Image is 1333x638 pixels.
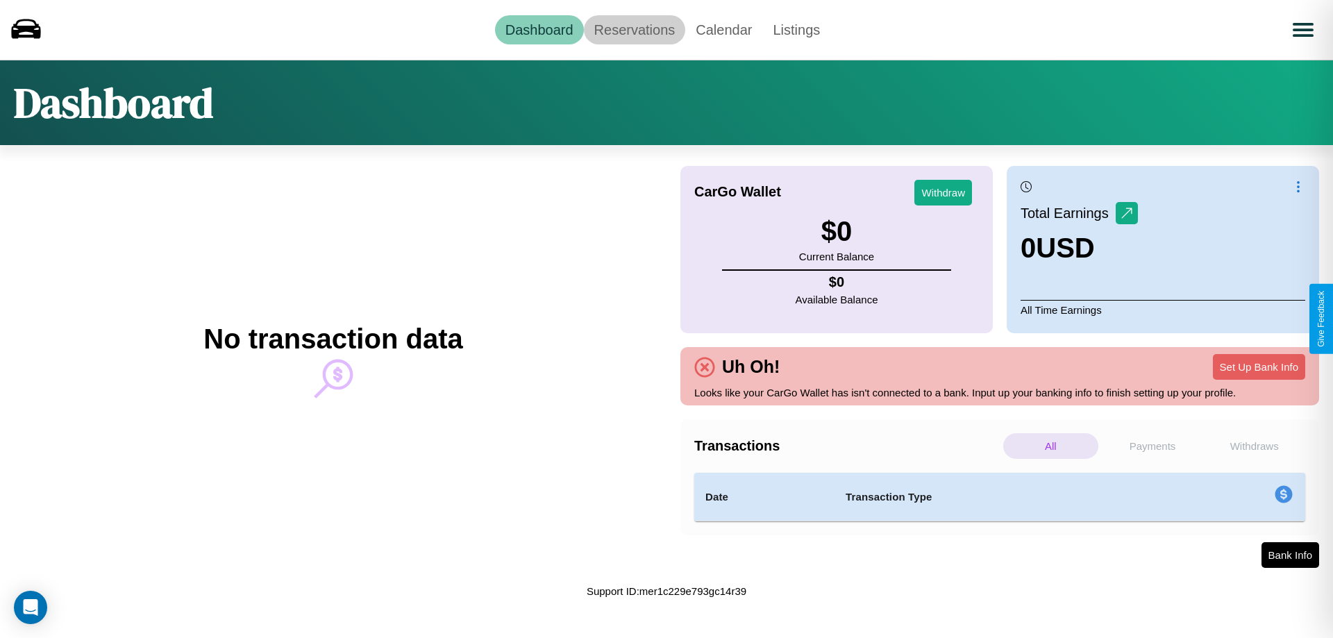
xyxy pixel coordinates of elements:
p: Payments [1105,433,1200,459]
p: Available Balance [796,290,878,309]
h4: $ 0 [796,274,878,290]
h2: No transaction data [203,324,462,355]
h4: Transactions [694,438,1000,454]
button: Open menu [1284,10,1323,49]
a: Reservations [584,15,686,44]
h4: Uh Oh! [715,357,787,377]
p: Support ID: mer1c229e793gc14r39 [587,582,746,601]
button: Set Up Bank Info [1213,354,1305,380]
p: Looks like your CarGo Wallet has isn't connected to a bank. Input up your banking info to finish ... [694,383,1305,402]
h4: CarGo Wallet [694,184,781,200]
div: Open Intercom Messenger [14,591,47,624]
h3: $ 0 [799,216,874,247]
a: Dashboard [495,15,584,44]
p: Withdraws [1207,433,1302,459]
h4: Date [705,489,823,505]
p: All Time Earnings [1021,300,1305,319]
p: All [1003,433,1098,459]
h4: Transaction Type [846,489,1161,505]
a: Calendar [685,15,762,44]
div: Give Feedback [1316,291,1326,347]
h1: Dashboard [14,74,213,131]
a: Listings [762,15,830,44]
p: Total Earnings [1021,201,1116,226]
table: simple table [694,473,1305,521]
h3: 0 USD [1021,233,1138,264]
p: Current Balance [799,247,874,266]
button: Withdraw [914,180,972,205]
button: Bank Info [1261,542,1319,568]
